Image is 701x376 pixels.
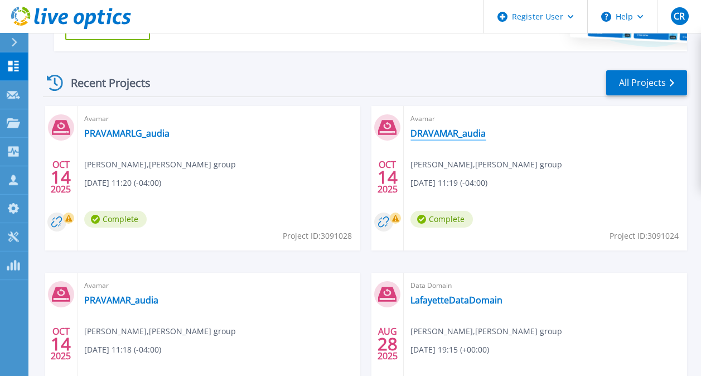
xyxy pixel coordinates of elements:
span: Data Domain [410,279,680,292]
span: Avamar [84,113,354,125]
span: [DATE] 11:20 (-04:00) [84,177,161,189]
span: CR [674,12,685,21]
span: [DATE] 11:19 (-04:00) [410,177,487,189]
span: Project ID: 3091028 [283,230,352,242]
div: AUG 2025 [377,324,398,364]
span: Complete [84,211,147,228]
span: [PERSON_NAME] , [PERSON_NAME] group [84,325,236,338]
span: [PERSON_NAME] , [PERSON_NAME] group [410,325,562,338]
a: DRAVAMAR_audia [410,128,486,139]
a: LafayetteDataDomain [410,295,502,306]
span: Project ID: 3091024 [610,230,679,242]
span: 28 [378,339,398,349]
a: All Projects [606,70,687,95]
span: 14 [378,172,398,182]
span: Complete [410,211,473,228]
span: [PERSON_NAME] , [PERSON_NAME] group [410,158,562,171]
div: OCT 2025 [50,324,71,364]
div: OCT 2025 [377,157,398,197]
div: OCT 2025 [50,157,71,197]
span: Avamar [84,279,354,292]
span: 14 [51,339,71,349]
a: PRAVAMARLG_audia [84,128,170,139]
span: [PERSON_NAME] , [PERSON_NAME] group [84,158,236,171]
span: [DATE] 11:18 (-04:00) [84,344,161,356]
span: Avamar [410,113,680,125]
span: 14 [51,172,71,182]
div: Recent Projects [43,69,166,97]
a: PRAVAMAR_audia [84,295,158,306]
span: [DATE] 19:15 (+00:00) [410,344,489,356]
